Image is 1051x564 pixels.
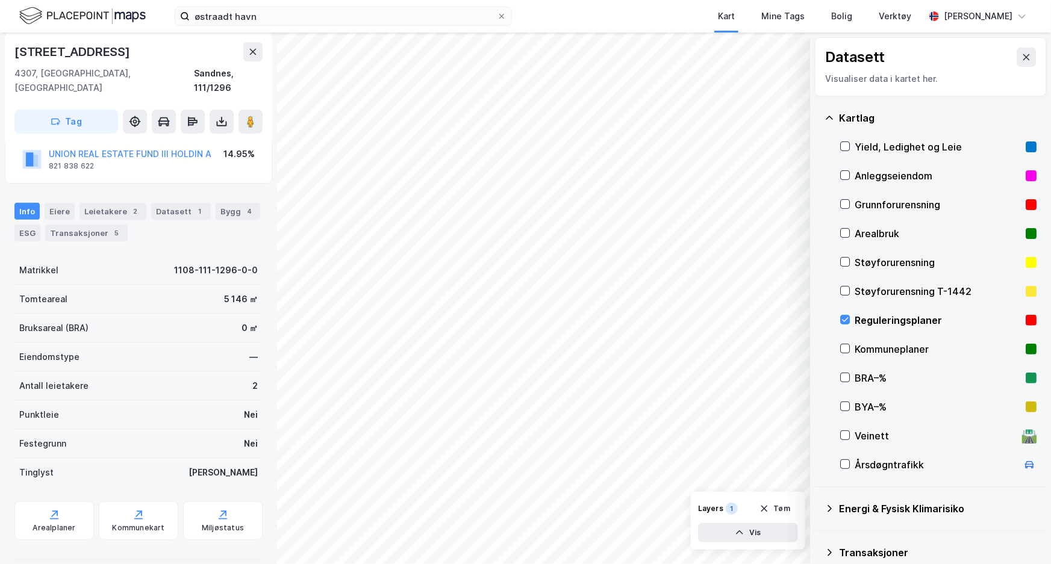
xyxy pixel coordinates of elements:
[216,203,260,220] div: Bygg
[19,465,54,480] div: Tinglyst
[189,465,258,480] div: [PERSON_NAME]
[1021,428,1038,444] div: 🛣️
[244,408,258,422] div: Nei
[45,225,128,241] div: Transaksjoner
[839,111,1037,125] div: Kartlag
[223,147,255,161] div: 14.95%
[111,227,123,239] div: 5
[825,48,885,67] div: Datasett
[855,226,1021,241] div: Arealbruk
[244,436,258,451] div: Nei
[855,457,1017,472] div: Årsdøgntrafikk
[14,66,194,95] div: 4307, [GEOGRAPHIC_DATA], [GEOGRAPHIC_DATA]
[991,506,1051,564] iframe: Chat Widget
[19,292,67,306] div: Tomteareal
[726,503,738,515] div: 1
[129,205,142,217] div: 2
[49,161,94,171] div: 821 838 622
[855,284,1021,299] div: Støyforurensning T-1442
[855,255,1021,270] div: Støyforurensning
[855,371,1021,385] div: BRA–%
[19,408,59,422] div: Punktleie
[19,5,146,26] img: logo.f888ab2527a4732fd821a326f86c7f29.svg
[174,263,258,277] div: 1108-111-1296-0-0
[855,313,1021,327] div: Reguleringsplaner
[243,205,255,217] div: 4
[194,66,263,95] div: Sandnes, 111/1296
[825,72,1036,86] div: Visualiser data i kartet her.
[752,499,798,518] button: Tøm
[855,140,1021,154] div: Yield, Ledighet og Leie
[194,205,206,217] div: 1
[855,197,1021,212] div: Grunnforurensning
[14,110,118,134] button: Tag
[112,523,164,533] div: Kommunekart
[839,545,1037,560] div: Transaksjoner
[19,350,80,364] div: Eiendomstype
[698,504,723,513] div: Layers
[855,342,1021,356] div: Kommuneplaner
[224,292,258,306] div: 5 146 ㎡
[14,225,40,241] div: ESG
[252,379,258,393] div: 2
[19,436,66,451] div: Festegrunn
[202,523,244,533] div: Miljøstatus
[718,9,735,23] div: Kart
[14,42,133,61] div: [STREET_ADDRESS]
[249,350,258,364] div: —
[80,203,146,220] div: Leietakere
[33,523,75,533] div: Arealplaner
[19,379,89,393] div: Antall leietakere
[14,203,40,220] div: Info
[991,506,1051,564] div: Kontrollprogram for chat
[944,9,1012,23] div: [PERSON_NAME]
[19,321,89,335] div: Bruksareal (BRA)
[831,9,852,23] div: Bolig
[19,263,58,277] div: Matrikkel
[190,7,497,25] input: Søk på adresse, matrikkel, gårdeiere, leietakere eller personer
[855,169,1021,183] div: Anleggseiendom
[151,203,211,220] div: Datasett
[879,9,911,23] div: Verktøy
[45,203,75,220] div: Eiere
[698,523,798,542] button: Vis
[761,9,805,23] div: Mine Tags
[855,429,1017,443] div: Veinett
[242,321,258,335] div: 0 ㎡
[839,501,1037,516] div: Energi & Fysisk Klimarisiko
[855,400,1021,414] div: BYA–%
